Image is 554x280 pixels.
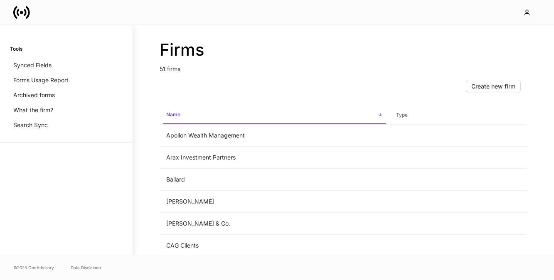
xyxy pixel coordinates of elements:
p: Search Sync [13,121,48,129]
a: Data Disclaimer [71,264,101,271]
h2: Firms [160,40,527,60]
p: 51 firms [160,60,527,73]
div: Create new firm [471,84,515,89]
p: What the firm? [13,106,53,114]
a: Archived forms [10,88,123,103]
p: Synced Fields [13,61,52,69]
h6: Tools [10,45,22,53]
p: Forms Usage Report [13,76,69,84]
span: Type [393,107,524,124]
span: Name [163,106,386,124]
a: What the firm? [10,103,123,118]
td: Bailard [160,169,389,191]
h6: Name [166,111,180,118]
td: CAG Clients [160,235,389,257]
td: [PERSON_NAME] [160,191,389,213]
a: Forms Usage Report [10,73,123,88]
h6: Type [396,111,408,119]
td: Apollon Wealth Management [160,125,389,147]
a: Synced Fields [10,58,123,73]
a: Search Sync [10,118,123,133]
p: Archived forms [13,91,55,99]
td: [PERSON_NAME] & Co. [160,213,389,235]
span: © 2025 OneAdvisory [13,264,54,271]
td: Arax Investment Partners [160,147,389,169]
button: Create new firm [466,80,521,93]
